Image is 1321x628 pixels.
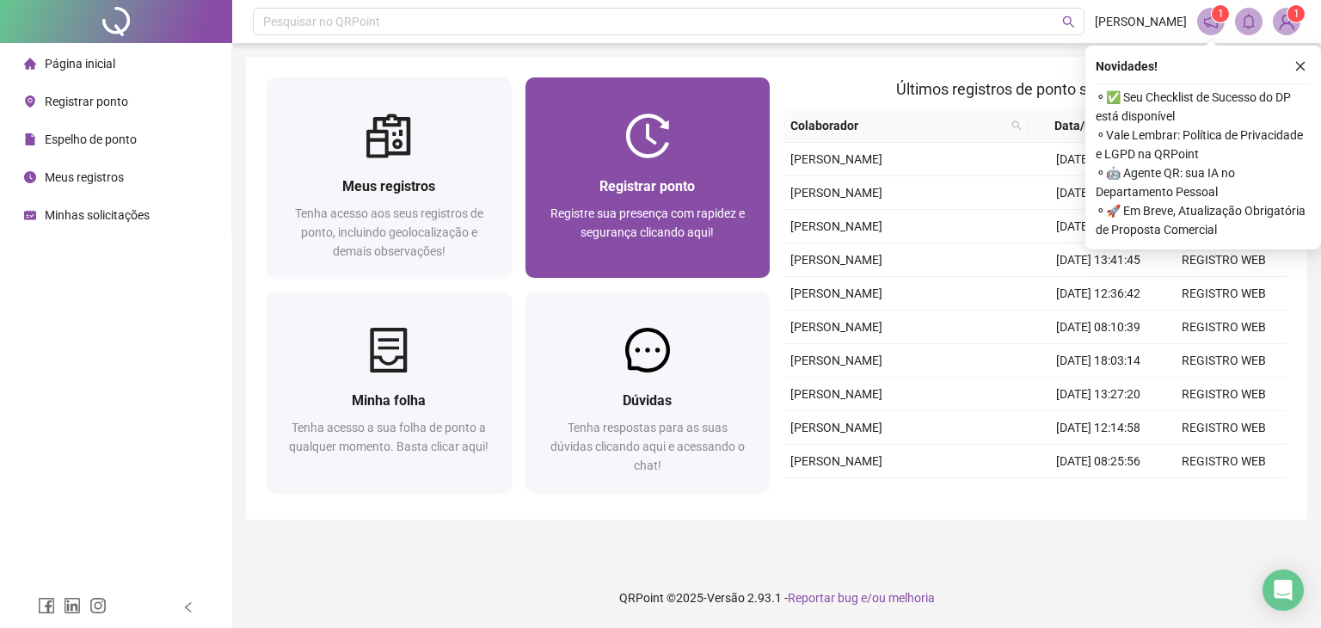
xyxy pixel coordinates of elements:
span: notification [1203,14,1219,29]
sup: 1 [1212,5,1229,22]
span: Registrar ponto [599,178,695,194]
span: [PERSON_NAME] [790,320,882,334]
span: 1 [1293,8,1299,20]
td: [DATE] 18:10:38 [1035,143,1161,176]
td: REGISTRO WEB [1161,445,1287,478]
span: ⚬ Vale Lembrar: Política de Privacidade e LGPD na QRPoint [1096,126,1311,163]
span: clock-circle [24,171,36,183]
span: schedule [24,209,36,221]
td: REGISTRO WEB [1161,411,1287,445]
span: [PERSON_NAME] [790,253,882,267]
span: [PERSON_NAME] [790,219,882,233]
td: [DATE] 08:10:39 [1035,311,1161,344]
td: [DATE] 12:14:58 [1035,411,1161,445]
span: linkedin [64,597,81,614]
a: DúvidasTenha respostas para as suas dúvidas clicando aqui e acessando o chat! [525,292,771,492]
td: REGISTRO WEB [1161,311,1287,344]
span: search [1008,113,1025,139]
span: ⚬ 🤖 Agente QR: sua IA no Departamento Pessoal [1096,163,1311,201]
div: Open Intercom Messenger [1263,570,1304,611]
td: [DATE] 17:15:35 [1035,210,1161,243]
span: 1 [1218,8,1224,20]
td: REGISTRO WEB [1161,378,1287,411]
span: Últimos registros de ponto sincronizados [896,80,1174,98]
span: ⚬ 🚀 Em Breve, Atualização Obrigatória de Proposta Comercial [1096,201,1311,239]
span: [PERSON_NAME] [790,186,882,200]
span: facebook [38,597,55,614]
span: Minha folha [352,392,426,409]
span: Reportar bug e/ou melhoria [788,591,935,605]
span: search [1062,15,1075,28]
span: Tenha respostas para as suas dúvidas clicando aqui e acessando o chat! [550,421,745,472]
th: Data/Hora [1029,109,1151,143]
span: Tenha acesso aos seus registros de ponto, incluindo geolocalização e demais observações! [295,206,483,258]
td: [DATE] 17:44:50 [1035,478,1161,512]
span: Dúvidas [623,392,672,409]
span: Espelho de ponto [45,132,137,146]
span: environment [24,95,36,108]
span: file [24,133,36,145]
a: Minha folhaTenha acesso a sua folha de ponto a qualquer momento. Basta clicar aqui! [267,292,512,492]
span: left [182,601,194,613]
td: REGISTRO WEB [1161,344,1287,378]
span: [PERSON_NAME] [790,421,882,434]
span: home [24,58,36,70]
td: [DATE] 18:03:14 [1035,344,1161,378]
span: bell [1241,14,1256,29]
span: [PERSON_NAME] [790,354,882,367]
img: 84054 [1274,9,1299,34]
span: Data/Hora [1035,116,1130,135]
td: REGISTRO WEB [1161,277,1287,311]
td: [DATE] 12:36:42 [1035,277,1161,311]
span: close [1294,60,1306,72]
td: [DATE] 08:25:56 [1035,445,1161,478]
span: ⚬ ✅ Seu Checklist de Sucesso do DP está disponível [1096,88,1311,126]
span: [PERSON_NAME] [790,454,882,468]
span: instagram [89,597,107,614]
td: [DATE] 13:27:20 [1035,378,1161,411]
a: Meus registrosTenha acesso aos seus registros de ponto, incluindo geolocalização e demais observa... [267,77,512,278]
a: Registrar pontoRegistre sua presença com rapidez e segurança clicando aqui! [525,77,771,278]
span: Novidades ! [1096,57,1158,76]
span: Página inicial [45,57,115,71]
span: Tenha acesso a sua folha de ponto a qualquer momento. Basta clicar aqui! [289,421,488,453]
span: Meus registros [342,178,435,194]
span: [PERSON_NAME] [790,387,882,401]
sup: Atualize o seu contato no menu Meus Dados [1287,5,1305,22]
span: Registrar ponto [45,95,128,108]
span: Meus registros [45,170,124,184]
td: [DATE] 09:08:32 [1035,176,1161,210]
td: REGISTRO WEB [1161,478,1287,512]
span: [PERSON_NAME] [790,152,882,166]
span: Registre sua presença com rapidez e segurança clicando aqui! [550,206,745,239]
td: REGISTRO WEB [1161,243,1287,277]
span: search [1011,120,1022,131]
footer: QRPoint © 2025 - 2.93.1 - [232,568,1321,628]
span: Minhas solicitações [45,208,150,222]
span: Colaborador [790,116,1005,135]
span: [PERSON_NAME] [1095,12,1187,31]
td: [DATE] 13:41:45 [1035,243,1161,277]
span: [PERSON_NAME] [790,286,882,300]
span: Versão [707,591,745,605]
